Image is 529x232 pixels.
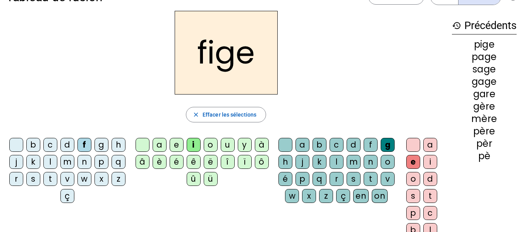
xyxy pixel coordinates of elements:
div: j [9,155,23,169]
div: c [330,138,344,152]
div: w [285,189,299,203]
div: i [423,155,437,169]
div: p [406,206,420,220]
div: x [302,189,316,203]
div: â [136,155,149,169]
div: ç [336,189,350,203]
div: n [364,155,378,169]
div: o [381,155,395,169]
mat-icon: history [452,21,461,30]
div: v [381,172,395,186]
div: pige [452,40,517,49]
div: c [43,138,57,152]
div: l [330,155,344,169]
div: q [112,155,125,169]
h2: fige [175,11,278,95]
div: x [94,172,108,186]
div: f [77,138,91,152]
div: q [313,172,326,186]
div: a [423,138,437,152]
div: sage [452,65,517,74]
div: à [255,138,269,152]
div: n [77,155,91,169]
div: o [204,138,218,152]
span: Effacer les sélections [203,110,256,119]
div: t [423,189,437,203]
div: v [60,172,74,186]
div: s [26,172,40,186]
div: t [364,172,378,186]
div: ï [238,155,252,169]
div: d [423,172,437,186]
div: gare [452,89,517,99]
div: w [77,172,91,186]
div: j [295,155,309,169]
div: b [313,138,326,152]
mat-icon: close [192,111,199,118]
div: h [278,155,292,169]
div: i [187,138,201,152]
button: Effacer les sélections [186,107,266,122]
div: u [221,138,235,152]
div: t [43,172,57,186]
div: z [319,189,333,203]
div: l [43,155,57,169]
div: pè [452,151,517,161]
div: s [347,172,361,186]
div: û [187,172,201,186]
div: r [9,172,23,186]
div: é [278,172,292,186]
div: p [94,155,108,169]
div: m [347,155,361,169]
div: k [26,155,40,169]
div: page [452,52,517,62]
div: pèr [452,139,517,148]
div: c [423,206,437,220]
div: z [112,172,125,186]
div: ë [204,155,218,169]
div: on [372,189,388,203]
div: a [153,138,167,152]
div: r [330,172,344,186]
div: ü [204,172,218,186]
div: gère [452,102,517,111]
div: d [347,138,361,152]
div: h [112,138,125,152]
div: ê [187,155,201,169]
div: y [238,138,252,152]
div: f [364,138,378,152]
h3: Précédents [452,17,517,34]
div: mère [452,114,517,124]
div: gage [452,77,517,86]
div: e [170,138,184,152]
div: ô [255,155,269,169]
div: en [353,189,369,203]
div: k [313,155,326,169]
div: d [60,138,74,152]
div: m [60,155,74,169]
div: é [170,155,184,169]
div: o [406,172,420,186]
div: g [381,138,395,152]
div: p [295,172,309,186]
div: g [94,138,108,152]
div: ç [60,189,74,203]
div: s [406,189,420,203]
div: père [452,127,517,136]
div: e [406,155,420,169]
div: î [221,155,235,169]
div: è [153,155,167,169]
div: b [26,138,40,152]
div: a [295,138,309,152]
